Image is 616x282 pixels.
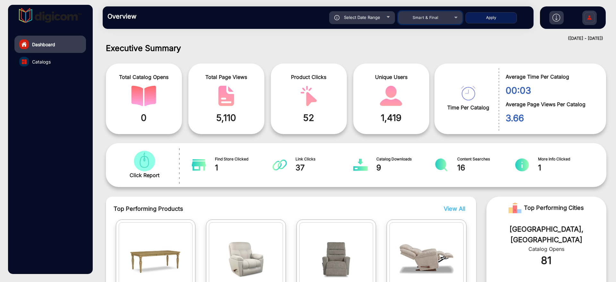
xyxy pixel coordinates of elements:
[214,86,239,106] img: catalog
[434,158,449,171] img: catalog
[506,111,596,125] span: 3.66
[509,201,521,214] img: Rank image
[376,156,434,162] span: Catalog Downloads
[131,86,156,106] img: catalog
[111,73,177,81] span: Total Catalog Opens
[506,73,596,81] span: Average Time Per Catalog
[193,111,260,124] span: 5,110
[358,73,424,81] span: Unique Users
[506,100,596,108] span: Average Page Views Per Catalog
[130,171,159,179] span: Click Report
[295,156,354,162] span: Link Clicks
[538,156,596,162] span: More Info Clicked
[334,15,340,20] img: icon
[132,151,157,171] img: catalog
[524,201,584,214] span: Top Performing Cities
[442,204,464,213] button: View All
[193,73,260,81] span: Total Page Views
[344,15,380,20] span: Select Date Range
[353,158,368,171] img: catalog
[358,111,424,124] span: 1,419
[552,14,560,21] img: h2download.svg
[106,43,606,53] h1: Executive Summary
[107,13,197,20] h3: Overview
[114,204,384,213] span: Top Performing Products
[192,158,206,171] img: catalog
[21,41,27,47] img: home
[272,158,287,171] img: catalog
[215,162,273,174] span: 1
[295,162,354,174] span: 37
[506,84,596,97] span: 00:03
[14,53,86,70] a: Catalogs
[496,253,597,268] div: 81
[413,15,439,20] span: Smart & Final
[32,41,55,48] span: Dashboard
[466,12,517,23] button: Apply
[296,86,321,106] img: catalog
[22,59,27,64] img: catalog
[457,162,515,174] span: 16
[496,245,597,253] div: Catalog Opens
[461,86,475,100] img: catalog
[538,162,596,174] span: 1
[111,111,177,124] span: 0
[583,7,596,30] img: Sign%20Up.svg
[32,58,51,65] span: Catalogs
[276,73,342,81] span: Product Clicks
[14,36,86,53] a: Dashboard
[515,158,529,171] img: catalog
[379,86,404,106] img: catalog
[444,205,465,212] span: View All
[457,156,515,162] span: Content Searches
[96,35,603,42] div: ([DATE] - [DATE])
[376,162,434,174] span: 9
[19,8,82,23] img: vmg-logo
[276,111,342,124] span: 52
[215,156,273,162] span: Find Store Clicked
[496,224,597,245] div: [GEOGRAPHIC_DATA], [GEOGRAPHIC_DATA]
